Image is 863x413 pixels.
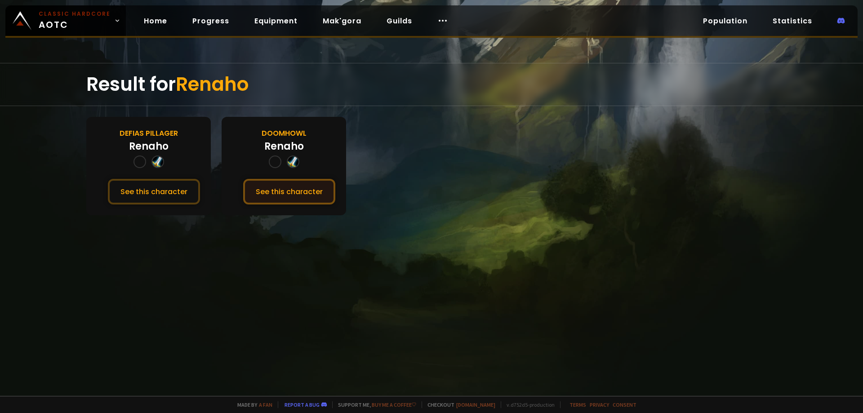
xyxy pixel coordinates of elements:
div: Renaho [264,139,304,154]
a: Classic HardcoreAOTC [5,5,126,36]
a: Population [696,12,755,30]
a: Terms [569,401,586,408]
a: Report a bug [285,401,320,408]
button: See this character [108,179,200,204]
a: Equipment [247,12,305,30]
a: Mak'gora [316,12,369,30]
div: Doomhowl [262,128,307,139]
a: a fan [259,401,272,408]
div: Result for [86,63,777,106]
span: v. d752d5 - production [501,401,555,408]
span: Support me, [332,401,416,408]
a: Statistics [765,12,819,30]
span: Checkout [422,401,495,408]
a: Progress [185,12,236,30]
button: See this character [243,179,335,204]
a: Home [137,12,174,30]
div: Defias Pillager [120,128,178,139]
span: Made by [232,401,272,408]
a: Buy me a coffee [372,401,416,408]
span: Renaho [176,71,249,98]
a: Consent [613,401,636,408]
a: [DOMAIN_NAME] [456,401,495,408]
small: Classic Hardcore [39,10,111,18]
div: Renaho [129,139,169,154]
span: AOTC [39,10,111,31]
a: Guilds [379,12,419,30]
a: Privacy [590,401,609,408]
